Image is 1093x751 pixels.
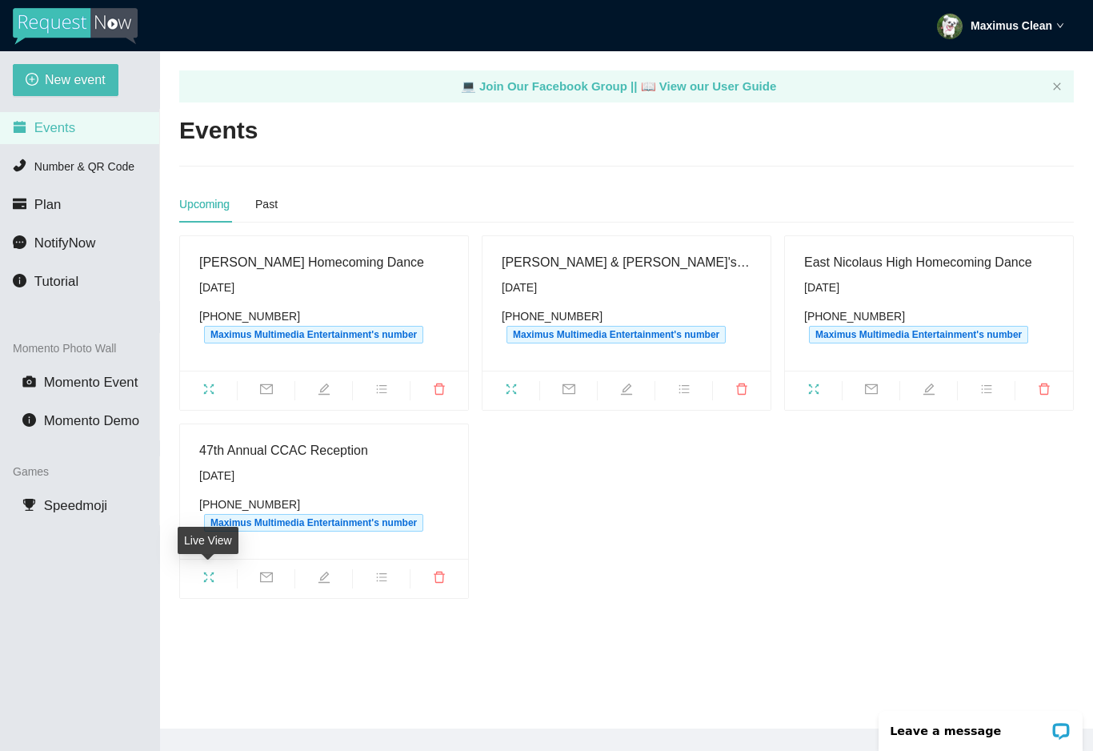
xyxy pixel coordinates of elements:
[353,383,410,400] span: bars
[26,73,38,88] span: plus-circle
[641,79,777,93] a: laptop View our User Guide
[506,326,726,343] span: Maximus Multimedia Entertainment's number
[804,279,1054,296] div: [DATE]
[13,274,26,287] span: info-circle
[199,467,449,484] div: [DATE]
[295,571,352,588] span: edit
[937,14,963,39] img: ACg8ocKvMLxJsTDqE32xSOC7ah6oeuB-HR74aes2pRaVS42AcLQHjC0n=s96-c
[22,498,36,512] span: trophy
[502,252,751,272] div: [PERSON_NAME] & [PERSON_NAME]'s Birthday Bash
[353,571,410,588] span: bars
[482,383,539,400] span: fullscreen
[34,120,75,135] span: Events
[958,383,1015,400] span: bars
[199,279,449,296] div: [DATE]
[804,252,1054,272] div: East Nicolaus High Homecoming Dance
[179,114,258,147] h2: Events
[809,326,1028,343] span: Maximus Multimedia Entertainment's number
[13,159,26,172] span: phone
[238,383,294,400] span: mail
[204,514,423,532] span: Maximus Multimedia Entertainment's number
[461,79,641,93] a: laptop Join Our Facebook Group ||
[13,8,138,45] img: RequestNow
[1052,82,1062,92] button: close
[34,235,95,251] span: NotifyNow
[900,383,957,400] span: edit
[655,383,712,400] span: bars
[713,383,771,400] span: delete
[34,160,134,173] span: Number & QR Code
[598,383,655,400] span: edit
[13,235,26,249] span: message
[34,274,78,289] span: Tutorial
[199,307,449,343] div: [PHONE_NUMBER]
[45,70,106,90] span: New event
[410,383,468,400] span: delete
[1015,383,1073,400] span: delete
[199,252,449,272] div: [PERSON_NAME] Homecoming Dance
[1052,82,1062,91] span: close
[179,195,230,213] div: Upcoming
[204,326,423,343] span: Maximus Multimedia Entertainment's number
[199,440,449,460] div: 47th Annual CCAC Reception
[22,413,36,427] span: info-circle
[178,527,238,554] div: Live View
[22,375,36,388] span: camera
[13,120,26,134] span: calendar
[971,19,1052,32] strong: Maximus Clean
[804,307,1054,343] div: [PHONE_NUMBER]
[410,571,468,588] span: delete
[44,498,107,513] span: Speedmoji
[199,496,449,532] div: [PHONE_NUMBER]
[1056,22,1064,30] span: down
[13,64,118,96] button: plus-circleNew event
[868,701,1093,751] iframe: LiveChat chat widget
[295,383,352,400] span: edit
[255,195,278,213] div: Past
[180,383,237,400] span: fullscreen
[13,197,26,211] span: credit-card
[785,383,842,400] span: fullscreen
[34,197,62,212] span: Plan
[502,279,751,296] div: [DATE]
[502,307,751,343] div: [PHONE_NUMBER]
[843,383,899,400] span: mail
[180,571,237,588] span: fullscreen
[641,79,656,93] span: laptop
[44,375,138,390] span: Momento Event
[238,571,294,588] span: mail
[540,383,597,400] span: mail
[44,413,139,428] span: Momento Demo
[461,79,476,93] span: laptop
